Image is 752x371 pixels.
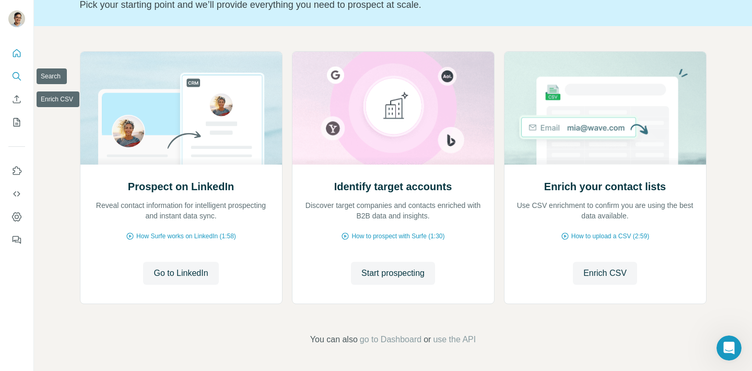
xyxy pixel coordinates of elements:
button: Expand window [163,4,183,24]
span: Enrich CSV [583,267,627,280]
p: Reveal contact information for intelligent prospecting and instant data sync. [91,200,272,221]
button: go back [7,4,27,24]
span: disappointed reaction [64,263,91,284]
p: Discover target companies and contacts enriched with B2B data and insights. [303,200,484,221]
button: Feedback [8,230,25,249]
img: Identify target accounts [292,52,495,165]
img: Prospect on LinkedIn [80,52,283,165]
button: Use Surfe on LinkedIn [8,161,25,180]
span: 😞 [69,263,85,284]
span: or [424,333,431,346]
button: My lists [8,113,25,132]
button: use the API [433,333,476,346]
button: Enrich CSV [573,262,637,285]
h2: Identify target accounts [334,179,452,194]
button: Enrich CSV [8,90,25,109]
span: smiley reaction [118,263,145,284]
img: Enrich your contact lists [504,52,707,165]
span: Start prospecting [361,267,425,280]
button: Dashboard [8,207,25,226]
p: Use CSV enrichment to confirm you are using the best data available. [515,200,696,221]
h2: Enrich your contact lists [544,179,666,194]
span: 😐 [97,263,112,284]
button: Go to LinkedIn [143,262,218,285]
div: Did this answer your question? [13,252,196,264]
span: How to upload a CSV (2:59) [571,231,649,241]
div: Close [183,4,202,23]
span: neutral face reaction [91,263,118,284]
a: Open in help center [63,297,146,305]
span: You can also [310,333,358,346]
button: Quick start [8,44,25,63]
span: How to prospect with Surfe (1:30) [351,231,444,241]
span: How Surfe works on LinkedIn (1:58) [136,231,236,241]
button: go to Dashboard [360,333,421,346]
span: Go to LinkedIn [154,267,208,280]
button: Start prospecting [351,262,435,285]
button: Search [8,67,25,86]
img: Avatar [8,10,25,27]
h2: Prospect on LinkedIn [128,179,234,194]
span: 😃 [124,263,139,284]
iframe: Intercom live chat [716,335,742,361]
button: Use Surfe API [8,184,25,203]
